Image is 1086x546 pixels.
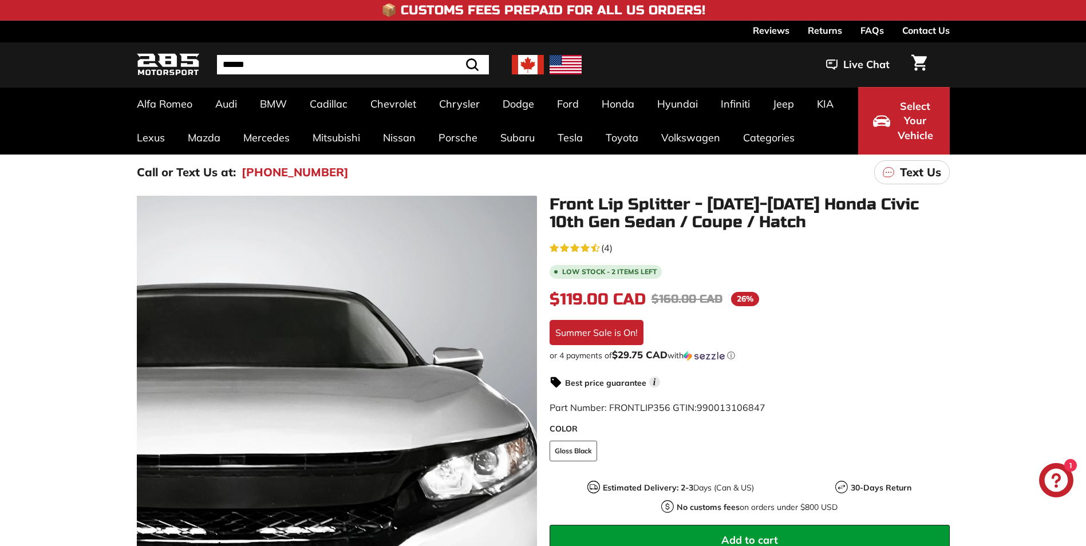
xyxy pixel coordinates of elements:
p: Call or Text Us at: [137,164,236,181]
div: Summer Sale is On! [550,320,643,345]
span: (4) [601,241,613,255]
label: COLOR [550,423,950,435]
span: Live Chat [843,57,890,72]
span: Part Number: FRONTLIP356 GTIN: [550,402,765,413]
a: Ford [546,87,590,121]
strong: Estimated Delivery: 2-3 [603,482,693,493]
a: Lexus [125,121,176,155]
strong: Best price guarantee [565,378,646,388]
a: Chevrolet [359,87,428,121]
a: Text Us [874,160,950,184]
a: 4.3 rating (4 votes) [550,240,950,255]
div: or 4 payments of with [550,350,950,361]
a: Categories [732,121,806,155]
a: KIA [805,87,845,121]
a: Chrysler [428,87,491,121]
span: $160.00 CAD [651,292,722,306]
a: Audi [204,87,248,121]
a: Hyundai [646,87,709,121]
span: $29.75 CAD [612,349,668,361]
a: Volkswagen [650,121,732,155]
img: Sezzle [684,351,725,361]
a: Nissan [372,121,427,155]
strong: No customs fees [677,502,740,512]
a: Cadillac [298,87,359,121]
img: Logo_285_Motorsport_areodynamics_components [137,52,200,78]
a: FAQs [860,21,884,40]
a: Mercedes [232,121,301,155]
a: Honda [590,87,646,121]
a: Subaru [489,121,546,155]
a: Tesla [546,121,594,155]
a: Contact Us [902,21,950,40]
a: Returns [808,21,842,40]
a: [PHONE_NUMBER] [242,164,349,181]
a: BMW [248,87,298,121]
a: Mazda [176,121,232,155]
p: on orders under $800 USD [677,501,838,513]
p: Text Us [900,164,941,181]
strong: 30-Days Return [851,482,911,493]
a: Mitsubishi [301,121,372,155]
span: 990013106847 [697,402,765,413]
h1: Front Lip Splitter - [DATE]-[DATE] Honda Civic 10th Gen Sedan / Coupe / Hatch [550,196,950,231]
a: Infiniti [709,87,761,121]
span: i [649,377,660,387]
a: Dodge [491,87,546,121]
div: or 4 payments of$29.75 CADwithSezzle Click to learn more about Sezzle [550,350,950,361]
button: Live Chat [811,50,905,79]
a: Cart [905,45,934,84]
button: Select Your Vehicle [858,87,950,155]
inbox-online-store-chat: Shopify online store chat [1036,463,1077,500]
a: Jeep [761,87,805,121]
h4: 📦 Customs Fees Prepaid for All US Orders! [381,3,705,17]
span: $119.00 CAD [550,290,646,309]
p: Days (Can & US) [603,482,754,494]
a: Reviews [753,21,789,40]
a: Porsche [427,121,489,155]
a: Alfa Romeo [125,87,204,121]
span: 26% [731,292,759,306]
span: Select Your Vehicle [896,99,935,143]
span: Low stock - 2 items left [562,268,657,275]
a: Toyota [594,121,650,155]
input: Search [217,55,489,74]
